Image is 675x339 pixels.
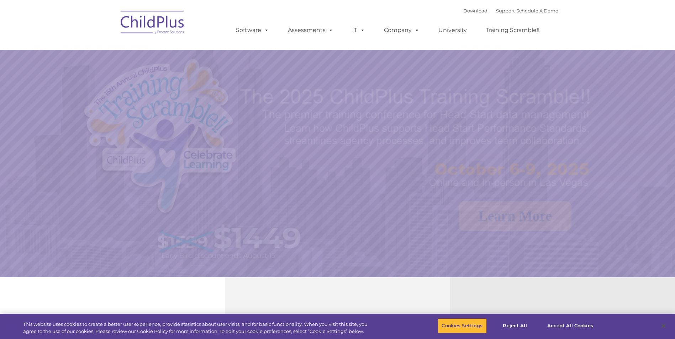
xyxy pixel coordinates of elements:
button: Cookies Settings [438,318,486,333]
a: Assessments [281,23,341,37]
button: Close [656,318,671,334]
a: Company [377,23,427,37]
a: Schedule A Demo [516,8,558,14]
div: This website uses cookies to create a better user experience, provide statistics about user visit... [23,321,371,335]
button: Reject All [493,318,537,333]
font: | [463,8,558,14]
a: Software [229,23,276,37]
a: Learn More [459,201,571,231]
a: IT [345,23,372,37]
a: University [431,23,474,37]
button: Accept All Cookies [543,318,597,333]
a: Download [463,8,487,14]
a: Training Scramble!! [479,23,547,37]
a: Support [496,8,515,14]
img: ChildPlus by Procare Solutions [117,6,188,41]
